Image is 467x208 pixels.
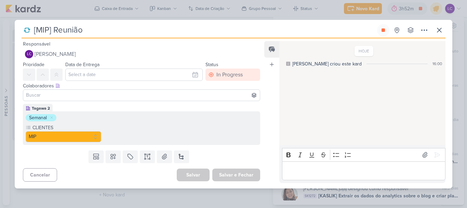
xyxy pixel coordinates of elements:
[282,161,445,180] div: Editor editing area: main
[26,131,101,142] button: MIP
[205,62,218,68] label: Status
[29,114,47,121] div: Semanal
[32,105,50,111] div: Tagawa 2
[23,48,260,60] button: LC [PERSON_NAME]
[65,69,203,81] input: Select a date
[23,168,57,182] button: Cancelar
[381,27,386,33] div: Parar relógio
[282,148,445,161] div: Editor toolbar
[25,91,258,99] input: Buscar
[23,62,44,68] label: Prioridade
[32,124,101,131] label: CLIENTES
[32,24,376,36] input: Kard Sem Título
[65,62,99,68] label: Data de Entrega
[27,52,31,56] p: LC
[205,69,260,81] button: In Progress
[25,50,33,58] div: Laís Costa
[432,61,442,67] div: 16:00
[23,82,260,89] div: Colaboradores
[23,41,50,47] label: Responsável
[292,60,362,68] div: [PERSON_NAME] criou este kard
[35,50,76,58] span: [PERSON_NAME]
[216,71,243,79] div: In Progress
